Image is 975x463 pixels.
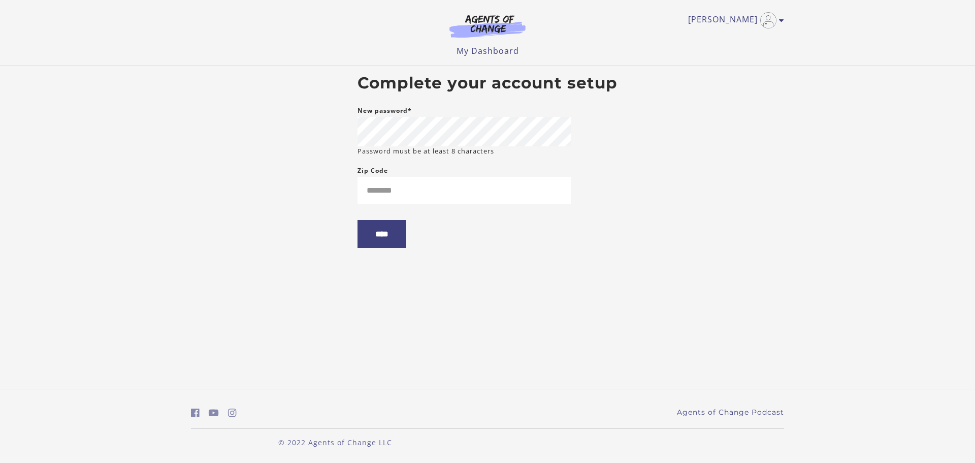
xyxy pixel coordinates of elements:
[209,406,219,420] a: https://www.youtube.com/c/AgentsofChangeTestPrepbyMeaganMitchell (Open in a new window)
[457,45,519,56] a: My Dashboard
[191,406,200,420] a: https://www.facebook.com/groups/aswbtestprep (Open in a new window)
[228,406,237,420] a: https://www.instagram.com/agentsofchangeprep/ (Open in a new window)
[357,146,494,156] small: Password must be at least 8 characters
[357,165,388,177] label: Zip Code
[439,14,536,38] img: Agents of Change Logo
[688,12,779,28] a: Toggle menu
[228,408,237,418] i: https://www.instagram.com/agentsofchangeprep/ (Open in a new window)
[191,437,479,448] p: © 2022 Agents of Change LLC
[357,105,412,117] label: New password*
[357,74,617,93] h2: Complete your account setup
[209,408,219,418] i: https://www.youtube.com/c/AgentsofChangeTestPrepbyMeaganMitchell (Open in a new window)
[191,408,200,418] i: https://www.facebook.com/groups/aswbtestprep (Open in a new window)
[677,407,784,418] a: Agents of Change Podcast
